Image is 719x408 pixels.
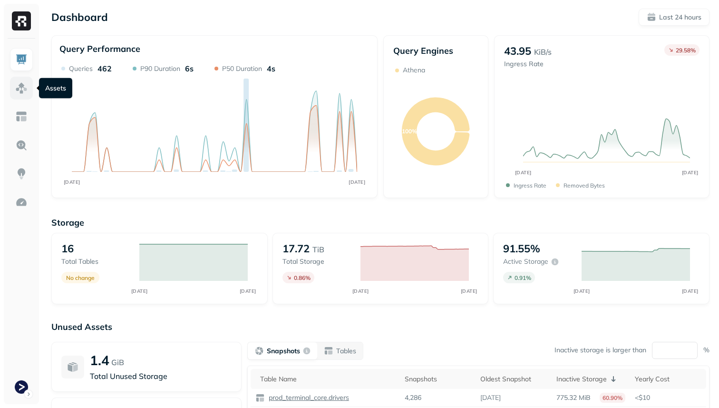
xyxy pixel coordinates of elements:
p: P50 Duration [222,64,262,73]
p: Unused Assets [51,321,709,332]
div: Oldest Snapshot [480,375,546,384]
p: 1.4 [90,352,109,368]
a: prod_terminal_core.drivers [265,393,349,402]
p: Total Unused Storage [90,370,232,382]
p: Ingress Rate [504,60,552,69]
p: 60.90% [600,393,625,403]
p: TiB [312,244,324,255]
img: Ryft [12,11,31,30]
p: [DATE] [480,393,501,402]
img: Assets [15,82,28,94]
p: 43.95 [504,44,531,58]
p: 4s [267,64,275,73]
p: Inactive storage is larger than [554,346,646,355]
tspan: [DATE] [64,179,80,185]
tspan: [DATE] [515,169,531,176]
p: KiB/s [534,46,552,58]
tspan: [DATE] [240,288,256,294]
p: GiB [111,357,124,368]
p: No change [66,274,95,281]
p: Storage [51,217,709,228]
tspan: [DATE] [681,169,698,176]
img: Dashboard [15,53,28,66]
img: table [255,393,265,403]
p: Removed bytes [564,182,605,189]
p: Dashboard [51,10,108,24]
tspan: [DATE] [681,288,698,294]
p: 462 [97,64,112,73]
img: Terminal [15,380,28,394]
p: 16 [61,242,74,255]
div: Table Name [260,375,395,384]
p: Tables [336,347,356,356]
img: Query Explorer [15,139,28,151]
p: <$10 [635,393,701,402]
img: Optimization [15,196,28,209]
p: Total tables [61,257,130,266]
div: Yearly Cost [635,375,701,384]
p: Snapshots [267,347,300,356]
p: 775.32 MiB [556,393,591,402]
p: Active storage [503,257,548,266]
p: Ingress Rate [514,182,546,189]
img: Asset Explorer [15,110,28,123]
p: Total storage [282,257,351,266]
p: 4,286 [405,393,421,402]
tspan: [DATE] [573,288,590,294]
img: Insights [15,168,28,180]
p: % [703,346,709,355]
div: Assets [39,78,72,99]
p: 6s [185,64,194,73]
p: Query Engines [393,45,478,56]
p: prod_terminal_core.drivers [267,393,349,402]
p: 0.86 % [294,274,311,281]
p: 17.72 [282,242,310,255]
button: Last 24 hours [639,9,709,26]
tspan: [DATE] [131,288,148,294]
tspan: [DATE] [349,179,365,185]
p: P90 Duration [140,64,180,73]
p: 0.91 % [515,274,531,281]
p: Last 24 hours [659,13,701,22]
p: Athena [403,66,425,75]
div: Snapshots [405,375,471,384]
p: Queries [69,64,93,73]
tspan: [DATE] [352,288,369,294]
p: 29.58 % [676,47,696,54]
p: Inactive Storage [556,375,607,384]
p: 91.55% [503,242,540,255]
text: 100% [402,128,417,135]
tspan: [DATE] [461,288,477,294]
p: Query Performance [59,43,140,54]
